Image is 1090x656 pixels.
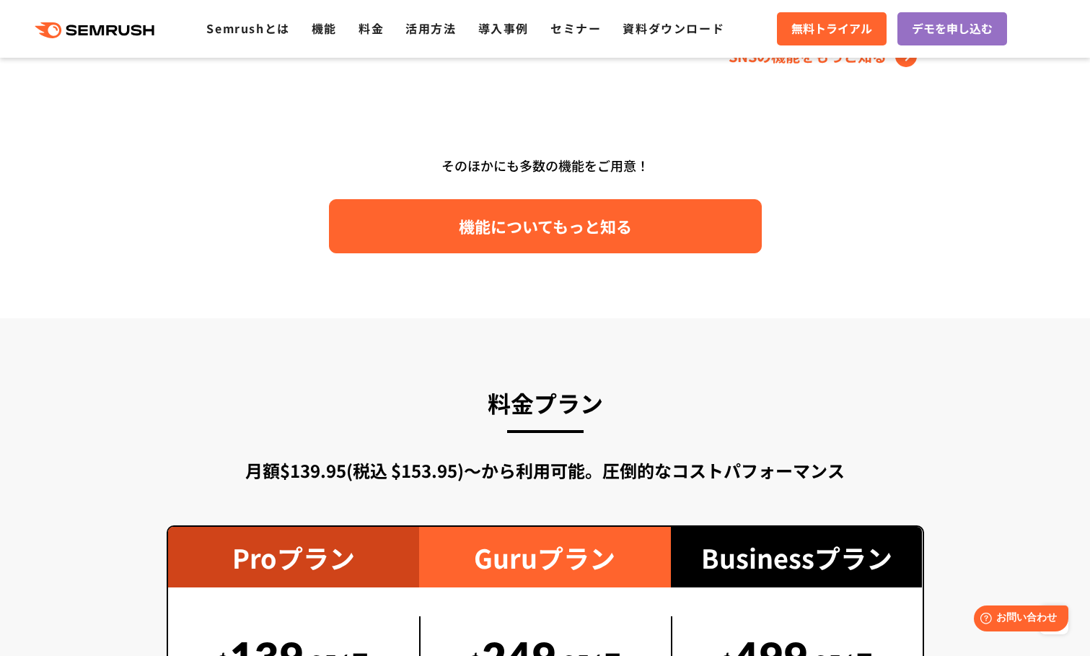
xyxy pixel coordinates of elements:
[131,152,960,179] div: そのほかにも多数の機能をご用意！
[791,19,872,38] span: 無料トライアル
[671,527,923,587] div: Businessプラン
[912,19,993,38] span: デモを申し込む
[359,19,384,37] a: 料金
[168,527,420,587] div: Proプラン
[405,19,456,37] a: 活用方法
[419,527,671,587] div: Guruプラン
[206,19,289,37] a: Semrushとは
[550,19,601,37] a: セミナー
[897,12,1007,45] a: デモを申し込む
[167,383,924,422] h3: 料金プラン
[777,12,887,45] a: 無料トライアル
[623,19,724,37] a: 資料ダウンロード
[459,214,632,239] span: 機能についてもっと知る
[962,600,1074,640] iframe: Help widget launcher
[167,458,924,484] div: 月額$139.95(税込 $153.95)〜から利用可能。圧倒的なコストパフォーマンス
[312,19,337,37] a: 機能
[329,199,762,253] a: 機能についてもっと知る
[478,19,529,37] a: 導入事例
